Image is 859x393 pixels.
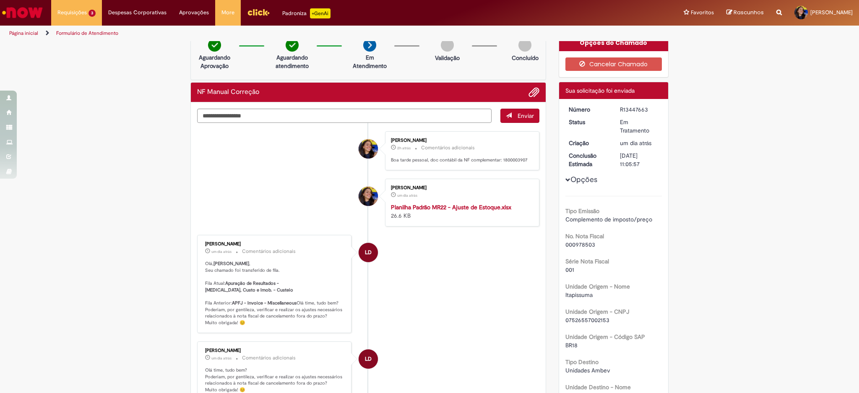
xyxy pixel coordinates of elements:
[691,8,714,17] span: Favoritos
[213,260,249,267] b: [PERSON_NAME]
[734,8,764,16] span: Rascunhos
[208,39,221,52] img: check-circle-green.png
[205,280,293,293] b: Apuração de Resultados - [MEDICAL_DATA], Custo e Imob. - Custeio
[310,8,331,18] p: +GenAi
[559,34,669,51] div: Opções do Chamado
[57,8,87,17] span: Requisições
[565,258,609,265] b: Série Nota Fiscal
[562,139,614,147] dt: Criação
[272,53,312,70] p: Aguardando atendimento
[421,144,475,151] small: Comentários adicionais
[211,249,232,254] time: 26/08/2025 11:57:24
[391,185,531,190] div: [PERSON_NAME]
[205,260,345,326] p: Olá, , Seu chamado foi transferido de fila. Fila Atual: Fila Anterior: Olá time, tudo bem? Poderi...
[565,308,629,315] b: Unidade Origem - CNPJ
[500,109,539,123] button: Enviar
[562,151,614,168] dt: Conclusão Estimada
[391,157,531,164] p: Boa tarde pessoal, doc contábil da NF complementar: 1800003907
[726,9,764,17] a: Rascunhos
[518,39,531,52] img: img-circle-grey.png
[565,333,645,341] b: Unidade Origem - Código SAP
[562,118,614,126] dt: Status
[565,341,578,349] span: BR18
[108,8,167,17] span: Despesas Corporativas
[359,187,378,206] div: Barbara Luiza de Oliveira Ferreira
[565,87,635,94] span: Sua solicitação foi enviada
[205,348,345,353] div: [PERSON_NAME]
[205,242,345,247] div: [PERSON_NAME]
[391,138,531,143] div: [PERSON_NAME]
[810,9,853,16] span: [PERSON_NAME]
[211,356,232,361] time: 26/08/2025 11:57:24
[211,356,232,361] span: um dia atrás
[512,54,539,62] p: Concluído
[211,249,232,254] span: um dia atrás
[620,151,659,168] div: [DATE] 11:05:57
[247,6,270,18] img: click_logo_yellow_360x200.png
[441,39,454,52] img: img-circle-grey.png
[242,354,296,362] small: Comentários adicionais
[6,26,566,41] ul: Trilhas de página
[365,349,372,369] span: LD
[194,53,235,70] p: Aguardando Aprovação
[286,39,299,52] img: check-circle-green.png
[391,203,531,220] div: 26.6 KB
[620,118,659,135] div: Em Tratamento
[363,39,376,52] img: arrow-next.png
[89,10,96,17] span: 3
[365,242,372,263] span: LD
[620,139,651,147] span: um dia atrás
[435,54,460,62] p: Validação
[518,112,534,120] span: Enviar
[562,105,614,114] dt: Número
[179,8,209,17] span: Aprovações
[397,193,417,198] span: um dia atrás
[565,283,630,290] b: Unidade Origem - Nome
[282,8,331,18] div: Padroniza
[397,193,417,198] time: 26/08/2025 12:05:57
[620,139,659,147] div: 26/08/2025 11:05:53
[197,109,492,123] textarea: Digite sua mensagem aqui...
[565,316,609,324] span: 07526557002153
[359,139,378,159] div: Barbara Luiza de Oliveira Ferreira
[391,203,511,211] a: Planilha Padrão MR22 - Ajuste de Estoque.xlsx
[565,241,595,248] span: 000978503
[56,30,118,36] a: Formulário de Atendimento
[620,105,659,114] div: R13447663
[565,216,652,223] span: Complemento de imposto/preço
[359,243,378,262] div: Larissa Davide
[397,146,411,151] span: 2h atrás
[565,291,593,299] span: Itapissuma
[565,358,599,366] b: Tipo Destino
[565,266,574,273] span: 001
[232,300,297,306] b: APFJ - Invoice - Miscellaneous
[565,232,604,240] b: No. Nota Fiscal
[397,146,411,151] time: 27/08/2025 15:14:42
[565,57,662,71] button: Cancelar Chamado
[528,87,539,98] button: Adicionar anexos
[565,207,599,215] b: Tipo Emissão
[565,367,610,374] span: Unidades Ambev
[197,88,259,96] h2: NF Manual Correção Histórico de tíquete
[242,248,296,255] small: Comentários adicionais
[9,30,38,36] a: Página inicial
[1,4,44,21] img: ServiceNow
[221,8,234,17] span: More
[359,349,378,369] div: Larissa Davide
[565,383,631,391] b: Unidade Destino - Nome
[349,53,390,70] p: Em Atendimento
